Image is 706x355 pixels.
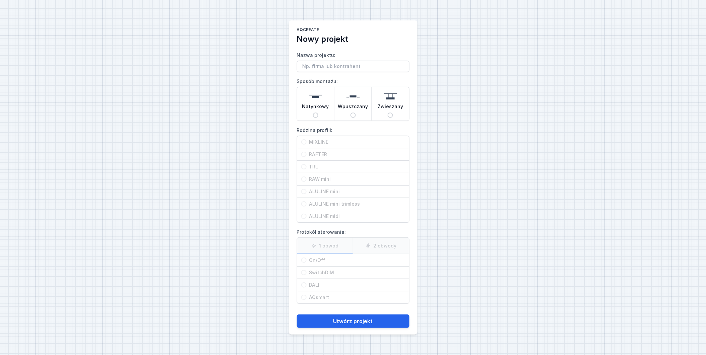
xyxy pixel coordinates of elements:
[297,50,409,72] label: Nazwa projektu:
[297,61,409,72] input: Nazwa projektu:
[297,76,409,121] label: Sposób montażu:
[302,103,329,113] span: Natynkowy
[388,113,393,118] input: Zwieszany
[350,113,356,118] input: Wpuszczany
[297,125,409,223] label: Rodzina profili:
[309,90,322,103] img: surface.svg
[313,113,318,118] input: Natynkowy
[297,27,409,34] h1: AQcreate
[297,34,409,45] h2: Nowy projekt
[346,90,360,103] img: recessed.svg
[378,103,403,113] span: Zwieszany
[297,314,409,328] button: Utwórz projekt
[297,227,409,304] label: Protokół sterowania:
[338,103,368,113] span: Wpuszczany
[384,90,397,103] img: suspended.svg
